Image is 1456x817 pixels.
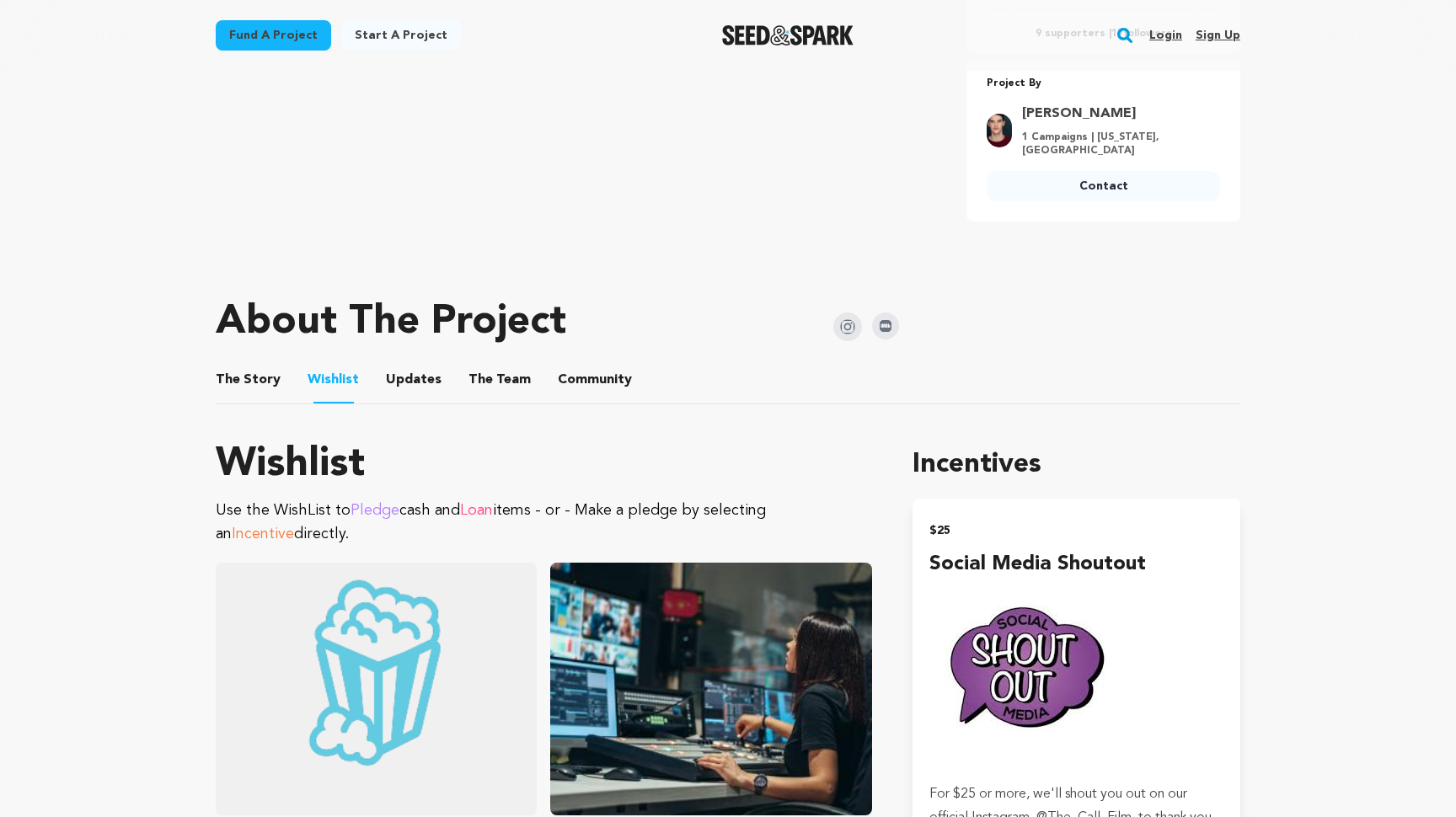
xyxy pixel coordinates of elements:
h1: Incentives [913,445,1240,485]
a: Contact [987,171,1220,201]
span: Wishlist [308,370,359,390]
p: Project By [987,74,1220,93]
a: Seed&Spark Homepage [722,25,854,45]
span: The [468,370,493,390]
a: Fund a project [216,20,331,51]
img: 45247138f0950c60.jpg [987,114,1012,147]
img: Seed&Spark Instagram Icon [833,312,862,341]
a: Login [1149,22,1182,49]
a: Goto Kyle Dalsimer profile [1022,104,1210,124]
span: The [216,370,240,390]
h1: About The Project [216,302,566,343]
span: Updates [386,370,442,390]
h2: $25 [929,519,1223,542]
p: Use the WishList to cash and items - or - Make a pledge by selecting an directly. [216,499,872,546]
span: Incentive [232,526,294,542]
a: Sign up [1196,22,1240,49]
span: Loan [460,503,493,518]
span: Team [468,370,531,390]
span: Community [558,370,632,390]
span: Pledge [351,503,399,518]
h1: Wishlist [216,445,872,485]
span: Story [216,370,281,390]
h4: Social Media Shoutout [929,549,1223,579]
img: Seed&Spark Logo Dark Mode [722,25,854,45]
a: Start a project [341,20,461,51]
img: Seed&Spark IMDB Icon [872,312,899,339]
p: 1 Campaigns | [US_STATE], [GEOGRAPHIC_DATA] [1022,131,1210,158]
img: incentive [929,579,1119,769]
